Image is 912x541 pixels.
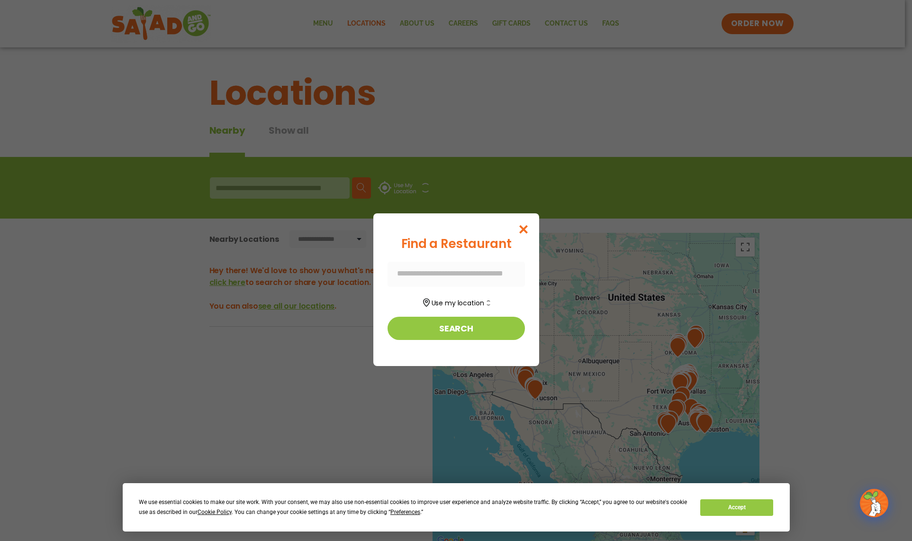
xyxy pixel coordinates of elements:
button: Search [388,317,525,340]
div: We use essential cookies to make our site work. With your consent, we may also use non-essential ... [139,497,689,517]
button: Close modal [508,213,539,245]
span: Cookie Policy [198,509,232,515]
div: Find a Restaurant [388,235,525,253]
button: Accept [700,499,773,516]
span: Preferences [390,509,420,515]
img: wpChatIcon [861,490,887,516]
div: Cookie Consent Prompt [123,483,790,532]
button: Use my location [388,295,525,308]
